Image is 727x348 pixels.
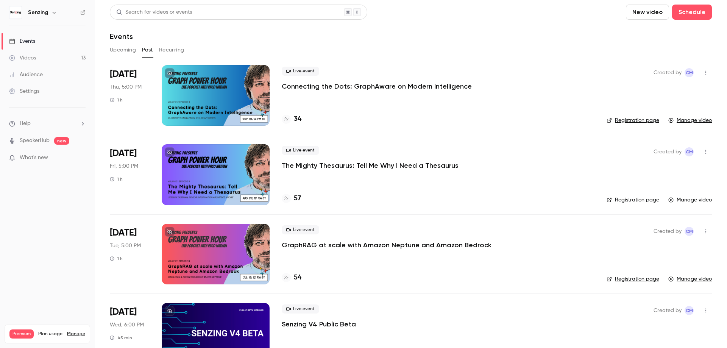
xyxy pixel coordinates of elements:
span: [DATE] [110,227,137,239]
button: Schedule [672,5,712,20]
img: Senzing [9,6,22,19]
div: 1 h [110,176,123,182]
a: 34 [282,114,301,124]
span: Ceilidh Morkel [685,227,694,236]
span: Created by [654,306,682,315]
span: Created by [654,147,682,156]
h4: 34 [294,114,301,124]
div: Settings [9,87,39,95]
div: Videos [9,54,36,62]
a: Connecting the Dots: GraphAware on Modern Intelligence [282,82,472,91]
span: Live event [282,67,319,76]
h4: 54 [294,273,301,283]
a: Manage video [668,196,712,204]
span: Live event [282,225,319,234]
a: Manage video [668,275,712,283]
span: [DATE] [110,147,137,159]
h6: Senzing [28,9,48,16]
div: Events [9,37,35,45]
span: new [54,137,69,145]
div: Audience [9,71,43,78]
span: Ceilidh Morkel [685,147,694,156]
span: Help [20,120,31,128]
span: Live event [282,146,319,155]
button: New video [626,5,669,20]
span: Premium [9,329,34,339]
span: Created by [654,227,682,236]
span: Fri, 5:00 PM [110,162,138,170]
div: 1 h [110,256,123,262]
span: Thu, 5:00 PM [110,83,142,91]
span: CM [686,147,693,156]
div: Sep 18 Thu, 12:00 PM (America/New York) [110,65,150,126]
span: Ceilidh Morkel [685,306,694,315]
span: Ceilidh Morkel [685,68,694,77]
a: GraphRAG at scale with Amazon Neptune and Amazon Bedrock [282,240,491,250]
h1: Events [110,32,133,41]
a: SpeakerHub [20,137,50,145]
div: Search for videos or events [116,8,192,16]
span: CM [686,68,693,77]
span: Live event [282,304,319,314]
li: help-dropdown-opener [9,120,86,128]
a: Registration page [607,275,659,283]
div: Jul 15 Tue, 12:00 PM (America/New York) [110,224,150,284]
span: Tue, 5:00 PM [110,242,141,250]
span: Wed, 6:00 PM [110,321,144,329]
span: What's new [20,154,48,162]
div: 45 min [110,335,132,341]
iframe: Noticeable Trigger [76,154,86,161]
span: CM [686,306,693,315]
span: Created by [654,68,682,77]
a: 57 [282,194,301,204]
a: The Mighty Thesaurus: Tell Me Why I Need a Thesaurus [282,161,459,170]
a: Senzing V4 Public Beta [282,320,356,329]
a: Registration page [607,196,659,204]
a: 54 [282,273,301,283]
a: Manage video [668,117,712,124]
a: Manage [67,331,85,337]
div: Aug 22 Fri, 12:00 PM (America/New York) [110,144,150,205]
a: Registration page [607,117,659,124]
button: Recurring [159,44,184,56]
div: 1 h [110,97,123,103]
button: Past [142,44,153,56]
span: Plan usage [38,331,62,337]
h4: 57 [294,194,301,204]
span: CM [686,227,693,236]
button: Upcoming [110,44,136,56]
span: [DATE] [110,68,137,80]
span: [DATE] [110,306,137,318]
